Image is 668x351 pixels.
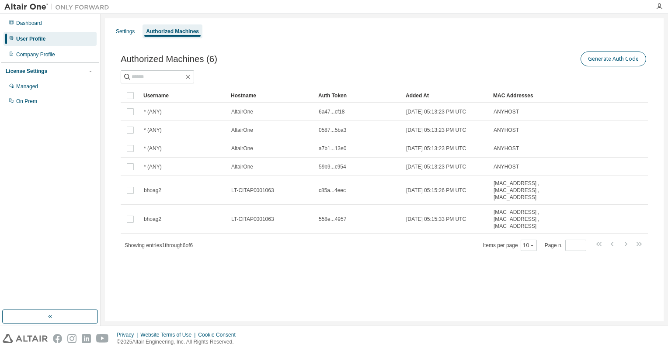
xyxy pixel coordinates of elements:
img: linkedin.svg [82,334,91,343]
span: Page n. [545,240,586,251]
div: Privacy [117,331,140,338]
div: Hostname [231,89,311,103]
div: On Prem [16,98,37,105]
span: 558e...4957 [319,216,346,223]
span: bhoag2 [144,187,161,194]
span: LT-CITAP0001063 [231,216,274,223]
div: Added At [406,89,486,103]
span: Showing entries 1 through 6 of 6 [125,242,193,248]
span: ANYHOST [494,127,519,134]
span: 0587...5ba3 [319,127,346,134]
span: 59b9...c954 [319,163,346,170]
span: bhoag2 [144,216,161,223]
span: [MAC_ADDRESS] , [MAC_ADDRESS] , [MAC_ADDRESS] [494,209,556,230]
span: AltairOne [231,108,253,115]
span: * (ANY) [144,127,162,134]
span: [DATE] 05:13:23 PM UTC [406,163,466,170]
span: LT-CITAP0001063 [231,187,274,194]
span: * (ANY) [144,163,162,170]
img: facebook.svg [53,334,62,343]
img: instagram.svg [67,334,77,343]
div: User Profile [16,35,45,42]
div: Managed [16,83,38,90]
span: AltairOne [231,127,253,134]
img: altair_logo.svg [3,334,48,343]
span: a7b1...13e0 [319,145,346,152]
span: 6a47...cf18 [319,108,344,115]
button: 10 [523,242,535,249]
span: * (ANY) [144,145,162,152]
span: Items per page [483,240,537,251]
div: Website Terms of Use [140,331,198,338]
img: youtube.svg [96,334,109,343]
div: MAC Addresses [493,89,556,103]
div: Auth Token [318,89,399,103]
div: Settings [116,28,135,35]
span: Authorized Machines (6) [121,54,217,64]
span: [DATE] 05:13:23 PM UTC [406,127,466,134]
button: Generate Auth Code [581,52,646,66]
span: [MAC_ADDRESS] , [MAC_ADDRESS] , [MAC_ADDRESS] [494,180,556,201]
span: [DATE] 05:15:26 PM UTC [406,187,466,194]
div: Company Profile [16,51,55,58]
div: Username [143,89,224,103]
span: ANYHOST [494,163,519,170]
div: Dashboard [16,20,42,27]
span: AltairOne [231,163,253,170]
span: c85a...4eec [319,187,346,194]
div: Cookie Consent [198,331,240,338]
span: AltairOne [231,145,253,152]
p: © 2025 Altair Engineering, Inc. All Rights Reserved. [117,338,241,346]
img: Altair One [4,3,114,11]
span: ANYHOST [494,145,519,152]
span: [DATE] 05:15:33 PM UTC [406,216,466,223]
div: Authorized Machines [146,28,199,35]
span: [DATE] 05:13:23 PM UTC [406,145,466,152]
div: License Settings [6,68,47,75]
span: [DATE] 05:13:23 PM UTC [406,108,466,115]
span: * (ANY) [144,108,162,115]
span: ANYHOST [494,108,519,115]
